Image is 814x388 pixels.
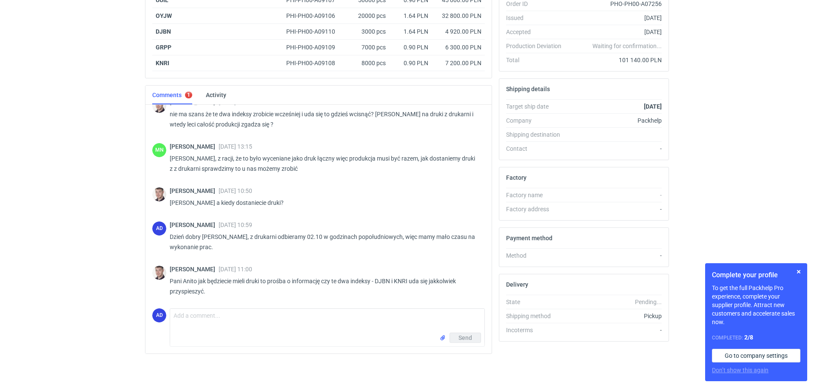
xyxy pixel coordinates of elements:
[347,55,389,71] div: 8000 pcs
[156,28,171,35] strong: DJBN
[156,12,172,19] strong: OYJW
[347,8,389,24] div: 20000 pcs
[170,266,219,273] span: [PERSON_NAME]
[506,42,568,50] div: Production Deviation
[347,40,389,55] div: 7000 pcs
[712,333,800,342] div: Completed:
[458,335,472,341] span: Send
[568,326,662,334] div: -
[152,143,166,157] div: Małgorzata Nowotna
[506,116,568,125] div: Company
[712,366,768,374] button: Don’t show this again
[712,270,800,280] h1: Complete your profile
[435,27,481,36] div: 4 920.00 PLN
[152,99,166,113] img: Maciej Sikora
[712,284,800,326] p: To get the full Packhelp Pro experience, complete your supplier profile. Attract new customers an...
[506,281,528,288] h2: Delivery
[170,232,478,252] p: Dzień dobry [PERSON_NAME], z drukarni odbieramy 02.10 w godzinach popołudniowych, więc mamy mało ...
[744,334,753,341] strong: 2 / 8
[393,11,428,20] div: 1.64 PLN
[794,267,804,277] button: Skip for now
[712,349,800,362] a: Go to company settings
[568,191,662,199] div: -
[644,103,662,110] strong: [DATE]
[286,43,343,52] div: PHI-PH00-A09109
[506,56,568,64] div: Total
[506,191,568,199] div: Factory name
[568,144,662,153] div: -
[506,28,568,36] div: Accepted
[592,42,662,50] em: Waiting for confirmation...
[286,59,343,67] div: PHI-PH00-A09108
[152,308,166,322] div: Anita Dolczewska
[393,43,428,52] div: 0.90 PLN
[393,27,428,36] div: 1.64 PLN
[219,187,252,194] span: [DATE] 10:50
[152,308,166,322] figcaption: AD
[568,28,662,36] div: [DATE]
[286,27,343,36] div: PHI-PH00-A09110
[347,24,389,40] div: 3000 pcs
[170,198,478,208] p: [PERSON_NAME] a kiedy dostaniecie druki?
[219,266,252,273] span: [DATE] 11:00
[219,221,252,228] span: [DATE] 10:59
[506,298,568,306] div: State
[435,59,481,67] div: 7 200.00 PLN
[170,187,219,194] span: [PERSON_NAME]
[506,251,568,260] div: Method
[506,312,568,320] div: Shipping method
[506,205,568,213] div: Factory address
[506,102,568,111] div: Target ship date
[152,266,166,280] img: Maciej Sikora
[506,144,568,153] div: Contact
[635,299,662,305] em: Pending...
[393,59,428,67] div: 0.90 PLN
[170,221,219,228] span: [PERSON_NAME]
[506,235,552,241] h2: Payment method
[506,130,568,139] div: Shipping destination
[568,251,662,260] div: -
[506,174,527,181] h2: Factory
[435,43,481,52] div: 6 300.00 PLN
[435,11,481,20] div: 32 800.00 PLN
[568,14,662,22] div: [DATE]
[568,56,662,64] div: 101 140.00 PLN
[568,205,662,213] div: -
[286,11,343,20] div: PHI-PH00-A09106
[152,86,192,104] a: Comments1
[568,312,662,320] div: Pickup
[506,326,568,334] div: Incoterms
[170,276,478,296] p: Pani Anito jak będziecie mieli druki to prośba o informację czy te dwa indeksy - DJBN i KNRI uda ...
[152,221,166,236] figcaption: AD
[170,109,478,129] p: nie ma szans że te dwa indeksy zrobicie wcześniej i uda się to gdzieś wcisnąć? [PERSON_NAME] na d...
[187,92,190,98] div: 1
[450,333,481,343] button: Send
[219,143,252,150] span: [DATE] 13:15
[506,14,568,22] div: Issued
[152,221,166,236] div: Anita Dolczewska
[206,86,226,104] a: Activity
[170,153,478,174] p: [PERSON_NAME], z racji, że to było wyceniane jako druk łączny więc produkcja musi być razem, jak ...
[568,116,662,125] div: Packhelp
[506,86,550,92] h2: Shipping details
[156,44,171,51] strong: GRPP
[170,143,219,150] span: [PERSON_NAME]
[156,60,169,66] strong: KNRI
[152,143,166,157] figcaption: MN
[152,187,166,201] img: Maciej Sikora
